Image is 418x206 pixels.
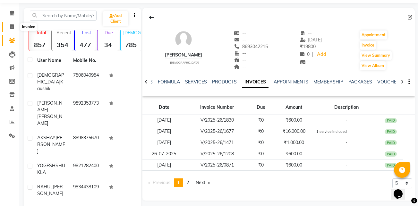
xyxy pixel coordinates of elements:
span: 1 [177,180,180,185]
span: Previous [153,180,170,185]
span: [PERSON_NAME] [37,114,62,126]
p: [DEMOGRAPHIC_DATA] [123,30,141,36]
span: -- [234,64,246,70]
a: Add Client [103,11,128,26]
div: Back to Client [145,11,158,23]
a: APPOINTMENTS [274,79,308,85]
span: [PERSON_NAME] [37,100,62,113]
td: V/2025-26/0871 [186,159,249,171]
span: ₹ [300,44,303,49]
td: ₹1,000.00 [273,137,314,148]
small: 1 service included [316,129,347,134]
div: Invoice [20,23,37,31]
div: PAID [385,163,397,168]
td: V/2025-26/1677 [186,126,249,137]
td: ₹0 [249,137,274,148]
a: Next [192,178,213,187]
span: 8693042215 [234,44,268,49]
span: - [345,140,347,145]
span: -- [234,50,246,56]
td: V/2025-26/1208 [186,148,249,159]
button: Invoice [360,41,376,50]
div: PAID [385,129,397,134]
a: PACKAGES [348,79,372,85]
a: PRODUCTS [212,79,237,85]
span: | [312,51,313,58]
div: PAID [385,140,397,145]
p: Recent [55,30,73,36]
td: ₹0 [249,148,274,159]
span: - [345,162,347,168]
span: AKSHAY [37,135,55,141]
td: ₹0 [249,115,274,126]
td: 7506040954 [69,68,105,96]
input: Search by Name/Mobile/Email/Code [30,11,97,21]
span: - [345,151,347,157]
td: ₹600.00 [273,148,314,159]
th: User Name [33,53,69,68]
span: 0 [300,51,310,57]
p: Lost [77,30,96,36]
td: 9834438109 [69,180,105,201]
a: INVOICES [242,76,269,88]
td: ₹600.00 [273,159,314,171]
td: 9892353773 [69,96,105,131]
nav: Pagination [145,178,213,187]
div: PAID [385,118,397,123]
button: Appointment [360,30,387,39]
a: VOUCHERS [377,79,403,85]
span: -- [234,30,246,36]
span: 19800 [300,44,316,49]
th: Due [249,100,274,115]
span: 2 [186,180,189,185]
td: ₹16,000.00 [273,126,314,137]
td: V/2025-26/1471 [186,137,249,148]
button: View Summary [360,51,392,60]
iframe: chat widget [391,180,412,200]
th: Description [314,100,379,115]
span: -- [234,37,246,43]
p: Due [99,30,118,36]
td: 8898375670 [69,131,105,159]
span: RAHUL [37,184,53,190]
strong: 354 [52,41,73,49]
a: FORMULA [158,79,180,85]
td: ₹0 [249,126,274,137]
strong: 477 [75,41,96,49]
strong: 34 [98,41,118,49]
span: -- [300,30,312,36]
td: V/2025-26/1830 [186,115,249,126]
button: View Album [360,61,386,70]
span: [DATE] [300,37,322,43]
span: [DEMOGRAPHIC_DATA] [170,61,199,64]
span: - [345,117,347,123]
a: SERVICES [185,79,207,85]
span: [DEMOGRAPHIC_DATA] [37,72,64,85]
td: [DATE] [142,137,186,148]
td: [DATE] [142,126,186,137]
th: Date [142,100,186,115]
div: [PERSON_NAME] [165,52,202,58]
td: 26-07-2025 [142,148,186,159]
p: Total [32,30,50,36]
span: [PERSON_NAME] [37,135,65,154]
td: [DATE] [142,115,186,126]
td: [DATE] [142,159,186,171]
div: PAID [385,151,397,157]
th: Amount [273,100,314,115]
th: Mobile No. [69,53,105,68]
strong: 785 [121,41,141,49]
td: ₹0 [249,159,274,171]
strong: 857 [29,41,50,49]
span: YOGESH [37,163,55,168]
td: 9821282400 [69,159,105,180]
a: MEMBERSHIP [313,79,343,85]
span: -- [234,57,246,63]
a: Add [316,50,327,59]
img: avatar [174,30,193,49]
th: Invoice Number [186,100,249,115]
td: ₹600.00 [273,115,314,126]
